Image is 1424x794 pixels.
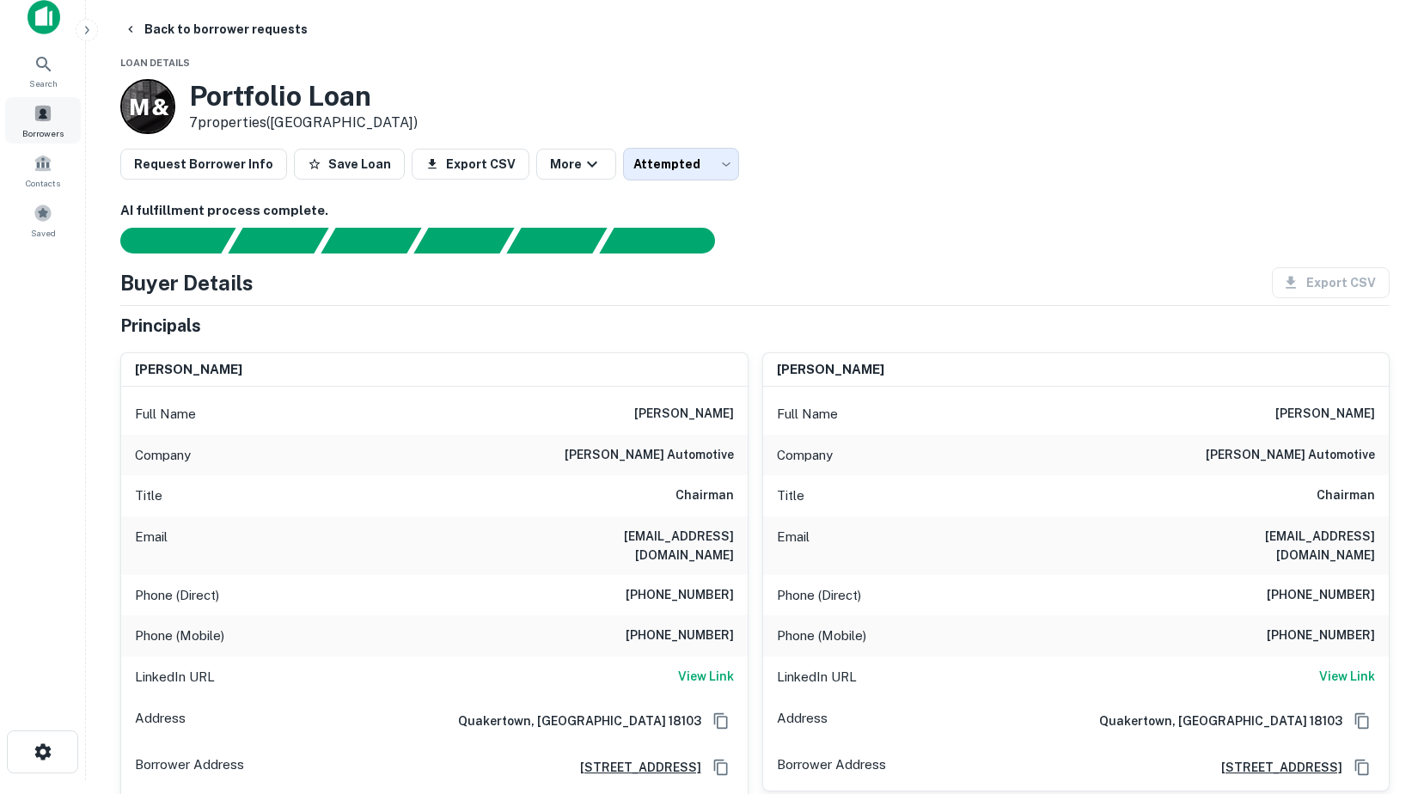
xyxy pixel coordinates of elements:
h6: [EMAIL_ADDRESS][DOMAIN_NAME] [528,527,734,565]
p: Email [135,527,168,565]
h6: AI fulfillment process complete. [120,201,1390,221]
h6: [PERSON_NAME] [634,404,734,424]
button: More [536,149,616,180]
div: Principals found, still searching for contact information. This may take time... [506,228,607,253]
h4: Buyer Details [120,267,254,298]
a: M & [120,79,175,134]
span: Search [29,76,58,90]
h6: [EMAIL_ADDRESS][DOMAIN_NAME] [1169,527,1375,565]
a: [STREET_ADDRESS] [1207,758,1342,777]
div: Principals found, AI now looking for contact information... [413,228,514,253]
p: LinkedIn URL [135,667,215,687]
button: Copy Address [708,754,734,780]
span: Borrowers [22,126,64,140]
a: View Link [1319,667,1375,687]
p: Title [135,486,162,506]
p: Full Name [777,404,838,424]
h6: View Link [1319,667,1375,686]
p: M & [129,90,168,124]
div: Your request is received and processing... [228,228,328,253]
p: Phone (Mobile) [777,626,866,646]
p: Phone (Direct) [135,585,219,606]
a: View Link [678,667,734,687]
span: Contacts [26,176,60,190]
a: [STREET_ADDRESS] [566,758,701,777]
div: AI fulfillment process complete. [600,228,736,253]
h6: [PHONE_NUMBER] [1267,626,1375,646]
h6: Quakertown, [GEOGRAPHIC_DATA] 18103 [444,712,701,730]
span: Saved [31,226,56,240]
a: Search [5,47,81,94]
a: Saved [5,197,81,243]
h6: [PERSON_NAME] [777,360,884,380]
h6: Chairman [1317,486,1375,506]
button: Back to borrower requests [117,14,315,45]
h3: Portfolio Loan [189,80,418,113]
p: Full Name [135,404,196,424]
h6: [PHONE_NUMBER] [626,626,734,646]
div: Sending borrower request to AI... [100,228,229,253]
h5: Principals [120,313,201,339]
p: 7 properties ([GEOGRAPHIC_DATA]) [189,113,418,133]
div: Documents found, AI parsing details... [321,228,421,253]
a: Borrowers [5,97,81,144]
p: Address [135,708,186,734]
h6: [PERSON_NAME] automotive [565,445,734,466]
p: LinkedIn URL [777,667,857,687]
button: Copy Address [1349,754,1375,780]
h6: [PERSON_NAME] [1275,404,1375,424]
p: Email [777,527,810,565]
div: Attempted [623,148,739,180]
h6: Quakertown, [GEOGRAPHIC_DATA] 18103 [1085,712,1342,730]
button: Request Borrower Info [120,149,287,180]
span: Loan Details [120,58,190,68]
p: Address [777,708,828,734]
h6: View Link [678,667,734,686]
p: Borrower Address [135,754,244,780]
button: Export CSV [412,149,529,180]
button: Save Loan [294,149,405,180]
button: Copy Address [708,708,734,734]
p: Phone (Mobile) [135,626,224,646]
p: Company [135,445,191,466]
h6: [PERSON_NAME] automotive [1206,445,1375,466]
p: Title [777,486,804,506]
p: Phone (Direct) [777,585,861,606]
h6: [PHONE_NUMBER] [626,585,734,606]
p: Borrower Address [777,754,886,780]
h6: Chairman [675,486,734,506]
a: Contacts [5,147,81,193]
h6: [PERSON_NAME] [135,360,242,380]
h6: [PHONE_NUMBER] [1267,585,1375,606]
iframe: Chat Widget [1338,657,1424,739]
p: Company [777,445,833,466]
